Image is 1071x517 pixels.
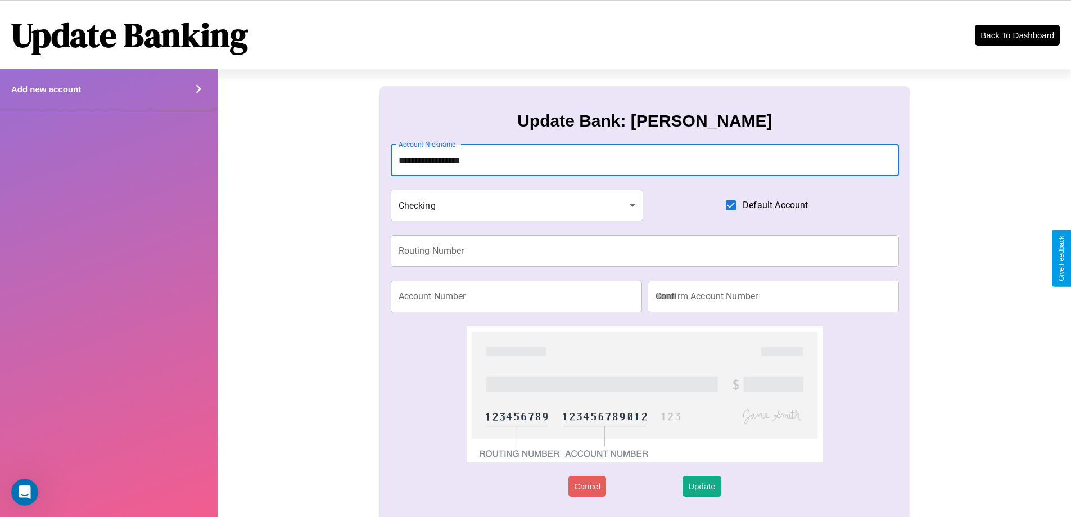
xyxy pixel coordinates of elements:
h1: Update Banking [11,12,248,58]
h4: Add new account [11,84,81,94]
img: check [467,326,823,462]
button: Cancel [568,476,606,497]
div: Give Feedback [1058,236,1065,281]
div: Checking [391,190,644,221]
span: Default Account [743,199,808,212]
button: Back To Dashboard [975,25,1060,46]
h3: Update Bank: [PERSON_NAME] [517,111,772,131]
label: Account Nickname [399,140,456,149]
iframe: Intercom live chat [11,479,38,506]
button: Update [683,476,721,497]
